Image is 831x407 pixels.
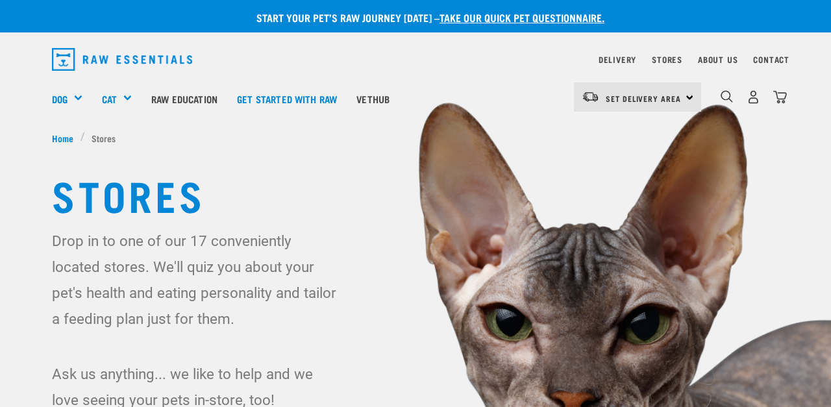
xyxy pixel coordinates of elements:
img: user.png [747,90,760,104]
a: Cat [102,92,117,106]
a: Delivery [599,57,636,62]
span: Home [52,131,73,145]
a: take our quick pet questionnaire. [440,14,604,20]
a: Dog [52,92,68,106]
a: Home [52,131,81,145]
p: Drop in to one of our 17 conveniently located stores. We'll quiz you about your pet's health and ... [52,228,343,332]
a: Stores [652,57,682,62]
img: Raw Essentials Logo [52,48,192,71]
a: Raw Education [142,73,227,125]
a: Contact [753,57,789,62]
a: Get started with Raw [227,73,347,125]
nav: breadcrumbs [52,131,779,145]
img: home-icon@2x.png [773,90,787,104]
img: home-icon-1@2x.png [721,90,733,103]
span: Set Delivery Area [606,96,681,101]
a: About Us [698,57,738,62]
a: Vethub [347,73,399,125]
h1: Stores [52,171,779,217]
img: van-moving.png [582,91,599,103]
nav: dropdown navigation [42,43,789,76]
